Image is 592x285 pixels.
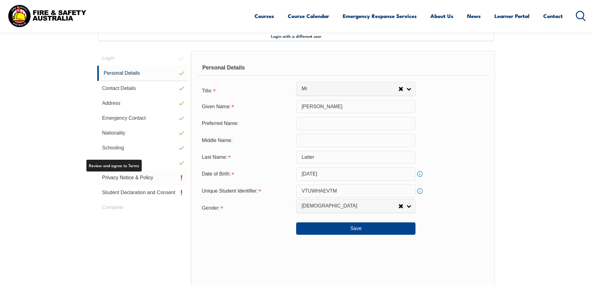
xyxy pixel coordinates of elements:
[301,86,398,92] span: Mr
[415,170,424,178] a: Info
[197,101,296,113] div: Given Name is required.
[97,170,188,185] a: Privacy Notice & Policy
[430,8,453,24] a: About Us
[197,168,296,180] div: Date of Birth is required.
[197,185,296,197] div: Unique Student Identifier is required.
[301,203,398,209] span: [DEMOGRAPHIC_DATA]
[197,60,489,76] div: Personal Details
[97,96,188,111] a: Address
[197,118,296,129] div: Preferred Name:
[97,155,188,170] a: Additional Details
[467,8,481,24] a: News
[97,185,188,200] a: Student Declaration and Consent
[415,187,424,195] a: Info
[296,167,415,180] input: Select Date...
[197,201,296,214] div: Gender is required.
[296,222,415,235] button: Save
[97,126,188,140] a: Nationality
[202,205,220,211] span: Gender:
[97,81,188,96] a: Contact Details
[197,84,296,96] div: Title is required.
[271,33,321,38] span: Login with a different user
[494,8,530,24] a: Learner Portal
[97,66,188,81] a: Personal Details
[543,8,563,24] a: Contact
[202,88,212,93] span: Title:
[197,151,296,163] div: Last Name is required.
[97,140,188,155] a: Schooling
[255,8,274,24] a: Courses
[288,8,329,24] a: Course Calendar
[97,111,188,126] a: Emergency Contact
[197,134,296,146] div: Middle Name:
[343,8,417,24] a: Emergency Response Services
[296,185,415,198] input: 10 Characters no 1, 0, O or I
